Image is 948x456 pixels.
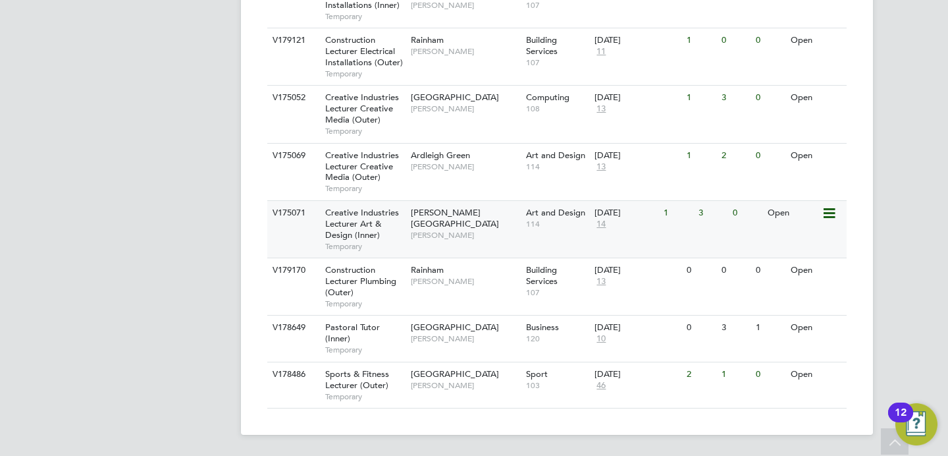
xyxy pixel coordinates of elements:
[752,144,787,168] div: 0
[787,28,845,53] div: Open
[594,208,657,219] div: [DATE]
[594,219,608,230] span: 14
[718,144,752,168] div: 2
[269,28,315,53] div: V179121
[269,144,315,168] div: V175069
[269,201,315,225] div: V175071
[683,362,718,387] div: 2
[594,276,608,287] span: 13
[752,316,787,340] div: 1
[526,287,589,298] span: 107
[752,258,787,283] div: 0
[526,380,589,391] span: 103
[325,241,404,252] span: Temporary
[269,316,315,340] div: V178649
[683,258,718,283] div: 0
[411,103,519,114] span: [PERSON_NAME]
[718,316,752,340] div: 3
[411,368,499,380] span: [GEOGRAPHIC_DATA]
[594,380,608,391] span: 46
[325,322,380,344] span: Pastoral Tutor (Inner)
[895,413,907,430] div: 12
[683,144,718,168] div: 1
[526,264,558,287] span: Building Services
[526,103,589,114] span: 108
[752,28,787,53] div: 0
[526,322,559,333] span: Business
[269,86,315,110] div: V175052
[411,322,499,333] span: [GEOGRAPHIC_DATA]
[660,201,695,225] div: 1
[526,219,589,229] span: 114
[325,264,396,298] span: Construction Lecturer Plumbing (Outer)
[695,201,729,225] div: 3
[325,207,399,241] span: Creative Industries Lecturer Art & Design (Inner)
[411,150,470,161] span: Ardleigh Green
[683,28,718,53] div: 1
[787,316,845,340] div: Open
[594,369,680,380] div: [DATE]
[526,92,569,103] span: Computing
[325,11,404,22] span: Temporary
[411,161,519,172] span: [PERSON_NAME]
[325,34,403,68] span: Construction Lecturer Electrical Installations (Outer)
[325,183,404,194] span: Temporary
[325,92,399,125] span: Creative Industries Lecturer Creative Media (Outer)
[787,144,845,168] div: Open
[718,362,752,387] div: 1
[526,161,589,172] span: 114
[325,391,404,402] span: Temporary
[325,368,389,391] span: Sports & Fitness Lecturer (Outer)
[411,264,444,275] span: Rainham
[526,150,585,161] span: Art and Design
[594,322,680,333] div: [DATE]
[718,86,752,110] div: 3
[683,86,718,110] div: 1
[787,86,845,110] div: Open
[526,368,548,380] span: Sport
[787,258,845,283] div: Open
[594,265,680,276] div: [DATE]
[411,333,519,344] span: [PERSON_NAME]
[683,316,718,340] div: 0
[594,150,680,161] div: [DATE]
[411,230,519,241] span: [PERSON_NAME]
[594,35,680,46] div: [DATE]
[594,46,608,57] span: 11
[752,86,787,110] div: 0
[411,276,519,287] span: [PERSON_NAME]
[526,333,589,344] span: 120
[325,299,404,309] span: Temporary
[325,69,404,79] span: Temporary
[269,362,315,387] div: V178486
[325,126,404,136] span: Temporary
[526,207,585,218] span: Art and Design
[411,92,499,103] span: [GEOGRAPHIC_DATA]
[526,57,589,68] span: 107
[411,34,444,45] span: Rainham
[411,207,499,229] span: [PERSON_NAME][GEOGRAPHIC_DATA]
[411,380,519,391] span: [PERSON_NAME]
[526,34,558,57] span: Building Services
[787,362,845,387] div: Open
[411,46,519,57] span: [PERSON_NAME]
[269,258,315,283] div: V179170
[594,161,608,173] span: 13
[325,150,399,183] span: Creative Industries Lecturer Creative Media (Outer)
[325,345,404,355] span: Temporary
[594,103,608,115] span: 13
[594,333,608,345] span: 10
[752,362,787,387] div: 0
[895,403,937,445] button: Open Resource Center, 12 new notifications
[718,258,752,283] div: 0
[718,28,752,53] div: 0
[764,201,822,225] div: Open
[594,92,680,103] div: [DATE]
[729,201,764,225] div: 0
